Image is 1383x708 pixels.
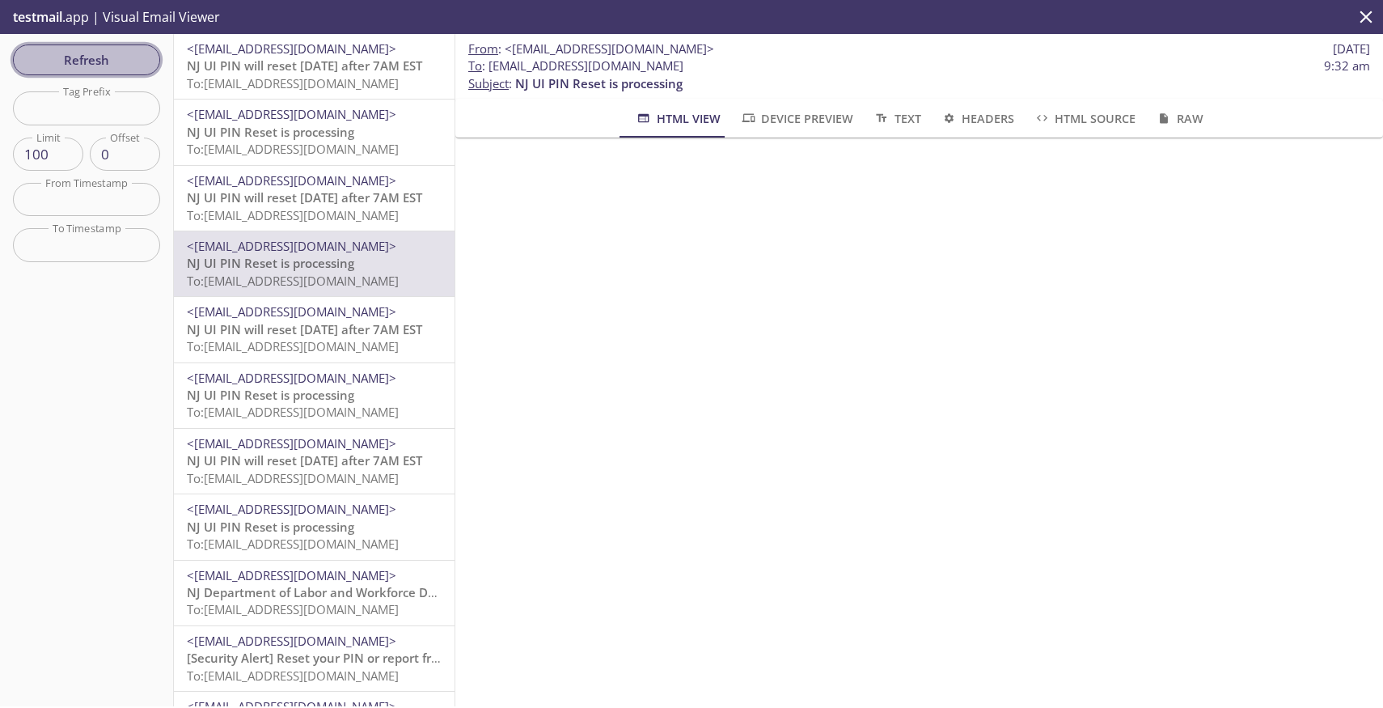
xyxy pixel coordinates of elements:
span: HTML Source [1034,108,1136,129]
div: <[EMAIL_ADDRESS][DOMAIN_NAME]>[Security Alert] Reset your PIN or report fraudTo:[EMAIL_ADDRESS][D... [174,626,455,691]
span: NJ UI PIN will reset [DATE] after 7AM EST [187,57,422,74]
span: To: [EMAIL_ADDRESS][DOMAIN_NAME] [187,601,399,617]
span: From [468,40,498,57]
span: <[EMAIL_ADDRESS][DOMAIN_NAME]> [187,567,396,583]
span: Headers [941,108,1014,129]
span: To: [EMAIL_ADDRESS][DOMAIN_NAME] [187,470,399,486]
button: Refresh [13,45,160,75]
span: NJ UI PIN Reset is processing [187,255,354,271]
div: <[EMAIL_ADDRESS][DOMAIN_NAME]>NJ UI PIN will reset [DATE] after 7AM ESTTo:[EMAIL_ADDRESS][DOMAIN_... [174,34,455,99]
span: To: [EMAIL_ADDRESS][DOMAIN_NAME] [187,404,399,420]
span: HTML View [635,108,720,129]
span: <[EMAIL_ADDRESS][DOMAIN_NAME]> [187,238,396,254]
span: To: [EMAIL_ADDRESS][DOMAIN_NAME] [187,207,399,223]
div: <[EMAIL_ADDRESS][DOMAIN_NAME]>NJ UI PIN will reset [DATE] after 7AM ESTTo:[EMAIL_ADDRESS][DOMAIN_... [174,297,455,362]
div: <[EMAIL_ADDRESS][DOMAIN_NAME]>NJ UI PIN will reset [DATE] after 7AM ESTTo:[EMAIL_ADDRESS][DOMAIN_... [174,429,455,494]
span: NJ UI PIN Reset is processing [187,124,354,140]
span: NJ UI PIN will reset [DATE] after 7AM EST [187,189,422,206]
span: To: [EMAIL_ADDRESS][DOMAIN_NAME] [187,536,399,552]
span: To: [EMAIL_ADDRESS][DOMAIN_NAME] [187,141,399,157]
span: : [468,40,714,57]
span: NJ UI PIN Reset is processing [187,387,354,403]
span: NJ UI PIN will reset [DATE] after 7AM EST [187,321,422,337]
span: Device Preview [740,108,853,129]
div: <[EMAIL_ADDRESS][DOMAIN_NAME]>NJ Department of Labor and Workforce Development Account Registrati... [174,561,455,625]
div: <[EMAIL_ADDRESS][DOMAIN_NAME]>NJ UI PIN will reset [DATE] after 7AM ESTTo:[EMAIL_ADDRESS][DOMAIN_... [174,166,455,231]
span: [DATE] [1333,40,1370,57]
span: <[EMAIL_ADDRESS][DOMAIN_NAME]> [187,172,396,189]
span: : [EMAIL_ADDRESS][DOMAIN_NAME] [468,57,683,74]
span: NJ UI PIN Reset is processing [187,519,354,535]
span: To: [EMAIL_ADDRESS][DOMAIN_NAME] [187,668,399,684]
span: To: [EMAIL_ADDRESS][DOMAIN_NAME] [187,338,399,354]
span: To: [EMAIL_ADDRESS][DOMAIN_NAME] [187,75,399,91]
span: NJ Department of Labor and Workforce Development Account Registration [187,584,624,600]
span: 9:32 am [1324,57,1370,74]
span: NJ UI PIN will reset [DATE] after 7AM EST [187,452,422,468]
span: <[EMAIL_ADDRESS][DOMAIN_NAME]> [187,633,396,649]
span: To [468,57,482,74]
span: <[EMAIL_ADDRESS][DOMAIN_NAME]> [187,370,396,386]
span: <[EMAIL_ADDRESS][DOMAIN_NAME]> [187,40,396,57]
span: Text [873,108,920,129]
span: Refresh [26,49,147,70]
span: testmail [13,8,62,26]
div: <[EMAIL_ADDRESS][DOMAIN_NAME]>NJ UI PIN Reset is processingTo:[EMAIL_ADDRESS][DOMAIN_NAME] [174,494,455,559]
div: <[EMAIL_ADDRESS][DOMAIN_NAME]>NJ UI PIN Reset is processingTo:[EMAIL_ADDRESS][DOMAIN_NAME] [174,100,455,164]
span: NJ UI PIN Reset is processing [515,75,683,91]
span: <[EMAIL_ADDRESS][DOMAIN_NAME]> [187,106,396,122]
span: <[EMAIL_ADDRESS][DOMAIN_NAME]> [187,303,396,320]
span: <[EMAIL_ADDRESS][DOMAIN_NAME]> [187,435,396,452]
span: <[EMAIL_ADDRESS][DOMAIN_NAME]> [505,40,714,57]
span: Subject [468,75,509,91]
p: : [468,57,1370,92]
span: To: [EMAIL_ADDRESS][DOMAIN_NAME] [187,273,399,289]
div: <[EMAIL_ADDRESS][DOMAIN_NAME]>NJ UI PIN Reset is processingTo:[EMAIL_ADDRESS][DOMAIN_NAME] [174,363,455,428]
div: <[EMAIL_ADDRESS][DOMAIN_NAME]>NJ UI PIN Reset is processingTo:[EMAIL_ADDRESS][DOMAIN_NAME] [174,231,455,296]
span: [Security Alert] Reset your PIN or report fraud [187,650,454,666]
span: Raw [1155,108,1203,129]
span: <[EMAIL_ADDRESS][DOMAIN_NAME]> [187,501,396,517]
